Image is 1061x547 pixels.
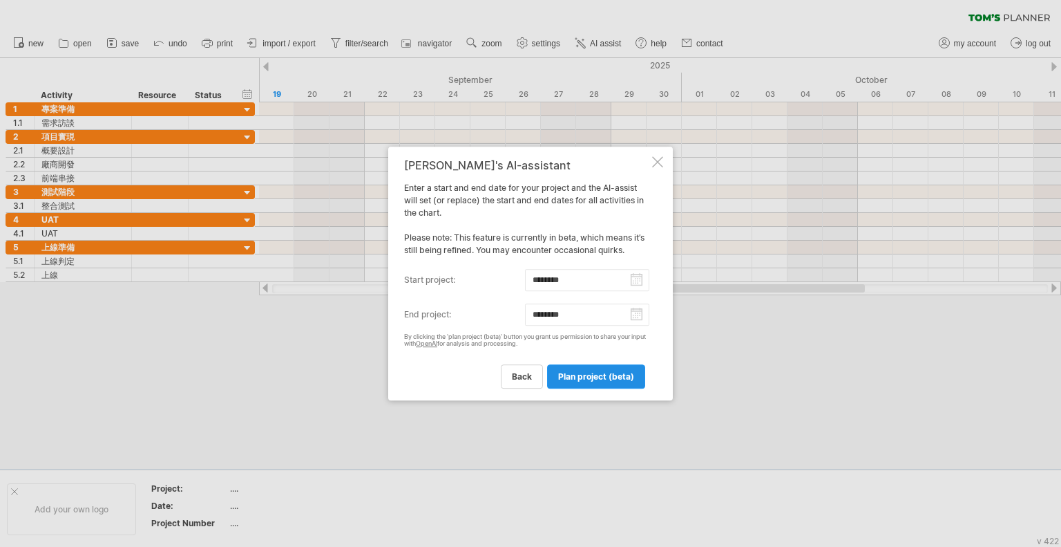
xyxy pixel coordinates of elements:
[404,159,649,171] div: [PERSON_NAME]'s AI-assistant
[416,340,437,348] a: OpenAI
[404,333,649,349] div: By clicking the 'plan project (beta)' button you grant us permission to share your input with for...
[404,159,649,389] div: Enter a start and end date for your project and the AI-assist will set (or replace) the start and...
[404,269,525,291] label: start project:
[547,364,645,389] a: plan project (beta)
[558,371,634,382] span: plan project (beta)
[501,364,543,389] a: back
[512,371,532,382] span: back
[404,304,525,326] label: end project:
